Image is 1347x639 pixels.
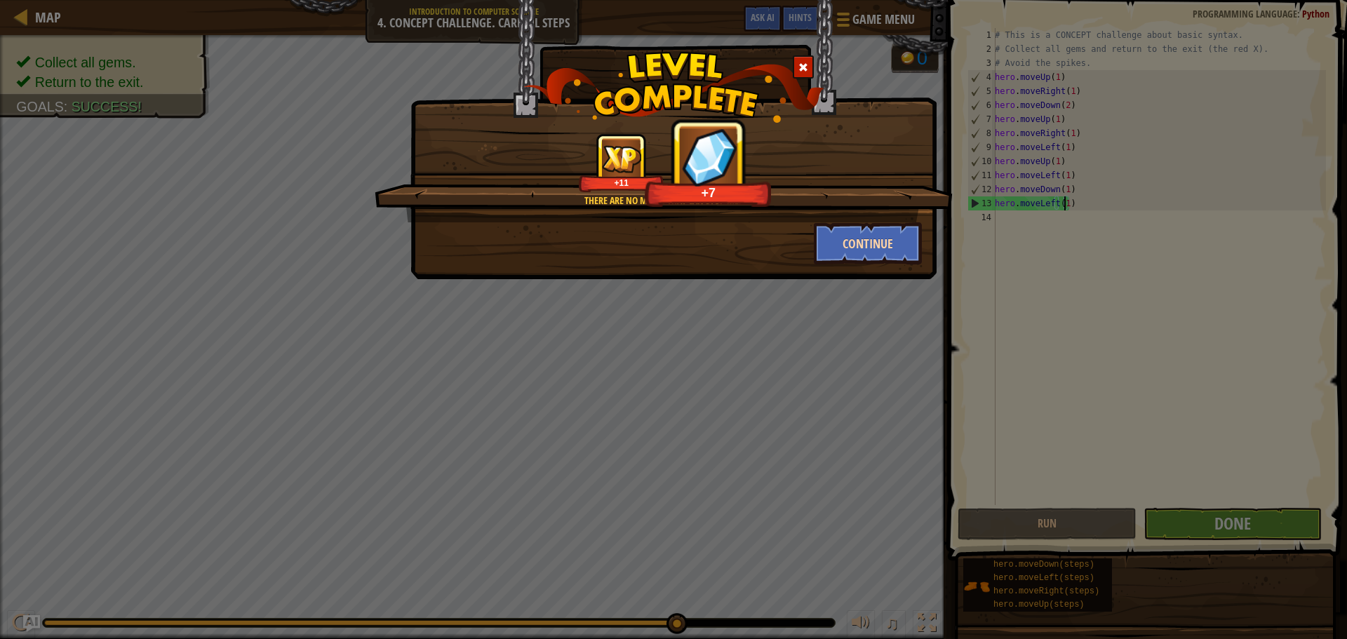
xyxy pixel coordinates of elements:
img: level_complete.png [523,52,824,123]
div: There are no mazes that can stop me! [441,194,884,208]
img: reward_icon_xp.png [602,145,641,173]
button: Continue [814,222,923,264]
img: reward_icon_gems.png [682,128,736,186]
div: +11 [582,177,661,188]
div: +7 [649,184,768,201]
